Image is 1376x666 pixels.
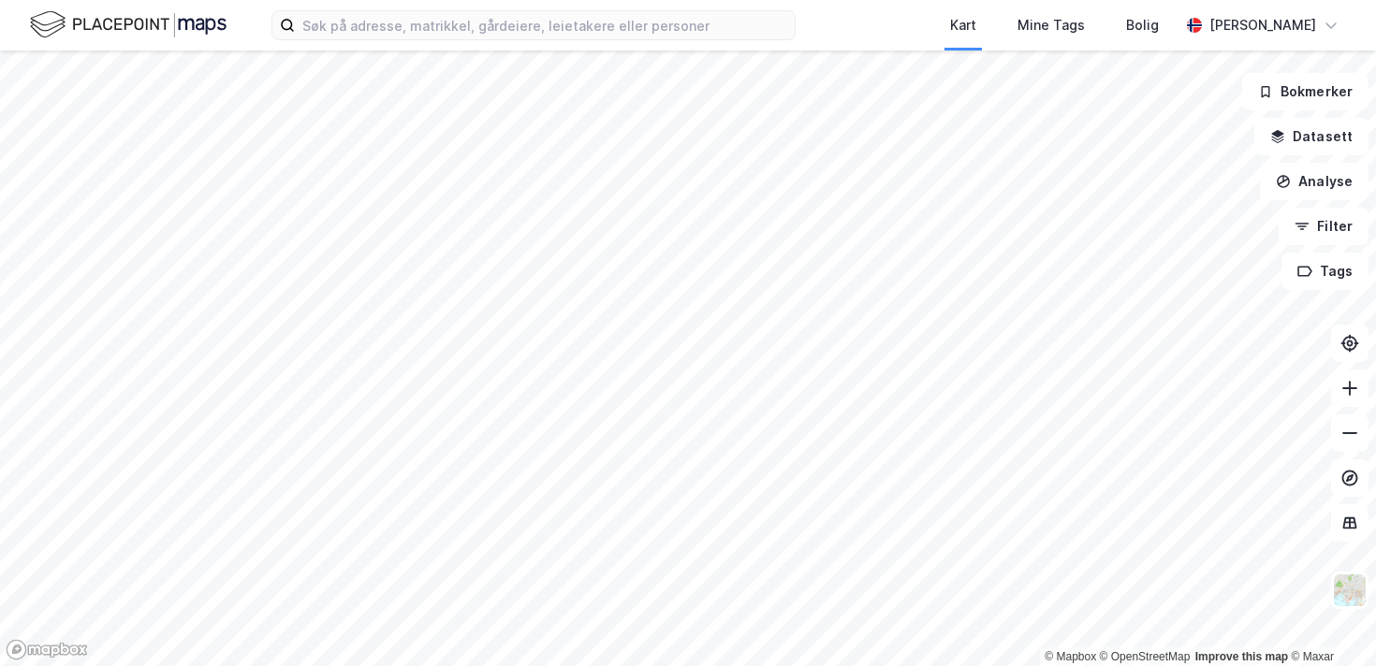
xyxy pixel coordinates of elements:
div: Kart [950,14,976,36]
div: Bolig [1126,14,1159,36]
iframe: Chat Widget [1282,576,1376,666]
div: Mine Tags [1017,14,1085,36]
div: [PERSON_NAME] [1209,14,1316,36]
div: Kontrollprogram for chat [1282,576,1376,666]
input: Søk på adresse, matrikkel, gårdeiere, leietakere eller personer [295,11,795,39]
img: logo.f888ab2527a4732fd821a326f86c7f29.svg [30,8,227,41]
